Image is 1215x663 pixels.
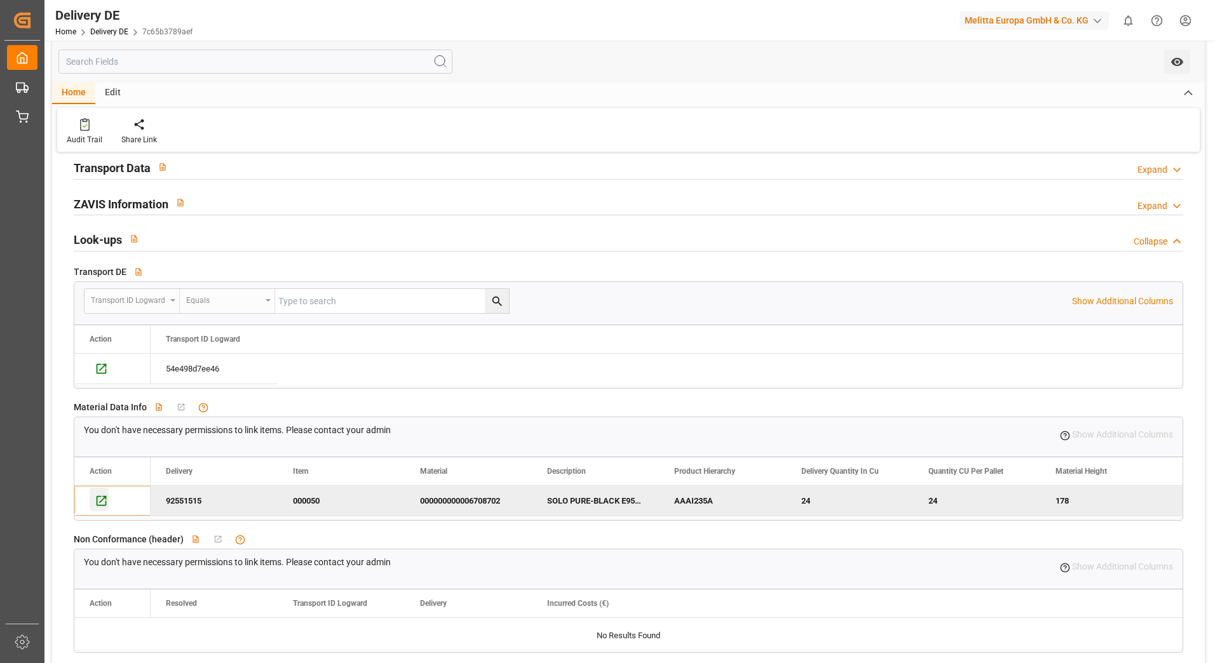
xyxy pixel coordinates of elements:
h2: Look-ups [74,231,122,248]
div: 24 [786,486,913,516]
span: Item [293,467,308,476]
span: Material Height [1055,467,1107,476]
div: Press SPACE to select this row. [74,354,151,384]
div: SOLO PURE-BLACK E950-222 EU [532,486,659,516]
button: open menu [85,289,180,313]
button: View description [122,227,146,251]
span: Delivery [420,599,447,608]
span: Product Hierarchy [674,467,735,476]
div: 178 [1040,486,1167,516]
div: Action [90,599,112,608]
p: Show Additional Columns [1072,295,1173,308]
h2: ZAVIS Information [74,196,168,213]
span: Transport ID Logward [166,335,240,344]
button: open menu [1164,50,1190,74]
div: Share Link [121,134,157,145]
span: Non Conformance (header) [74,533,184,546]
p: You don't have necessary permissions to link items. Please contact your admin [84,424,391,437]
div: Action [90,467,112,476]
span: Description [547,467,586,476]
div: Collapse [1134,235,1167,248]
div: Edit [95,83,130,104]
div: Delivery DE [55,6,193,25]
span: Transport DE [74,265,126,279]
span: Material Data Info [74,401,147,414]
a: Home [55,27,76,36]
input: Type to search [275,289,509,313]
button: Help Center [1143,6,1171,35]
div: 24 [913,486,1040,516]
div: Press SPACE to select this row. [151,354,278,384]
div: Audit Trail [67,134,102,145]
p: You don't have necessary permissions to link items. Please contact your admin [84,556,391,569]
span: Quantity CU Per Pallet [928,467,1003,476]
a: Delivery DE [90,27,128,36]
h2: Transport Data [74,159,151,177]
div: Transport ID Logward [91,291,166,306]
div: 000050 [278,486,405,516]
div: 54e498d7ee46 [151,354,278,384]
div: 000000000006708702 [405,486,532,516]
span: Material [420,467,447,476]
div: Action [90,335,112,344]
div: AAAI235A [659,486,786,516]
button: View description [168,191,193,215]
button: show 0 new notifications [1114,6,1143,35]
span: Delivery Quantity In Cu [801,467,879,476]
button: Melitta Europa GmbH & Co. KG [960,8,1114,32]
input: Search Fields [58,50,452,74]
button: open menu [180,289,275,313]
div: Expand [1137,199,1167,213]
span: Delivery [166,467,193,476]
div: 92551515 [151,486,278,516]
button: View description [151,155,175,179]
span: Incurred Costs (€) [547,599,609,608]
div: Melitta Europa GmbH & Co. KG [960,11,1109,30]
span: Resolved [166,599,197,608]
span: Transport ID Logward [293,599,367,608]
div: Press SPACE to deselect this row. [74,486,151,516]
button: search button [485,289,509,313]
div: Home [52,83,95,104]
div: Expand [1137,163,1167,177]
div: Equals [186,291,261,306]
